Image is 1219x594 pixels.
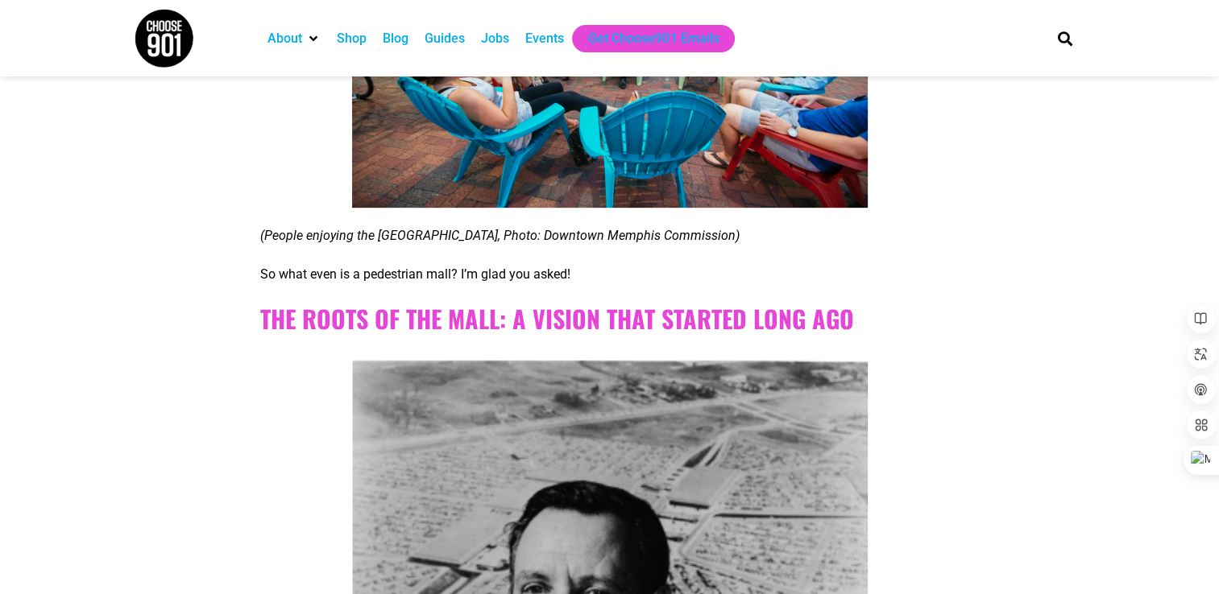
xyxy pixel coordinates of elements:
a: About [267,29,302,48]
span: (People enjoying the [GEOGRAPHIC_DATA], Photo: Downtown Memphis Commission) [260,228,740,243]
a: Get Choose901 Emails [588,29,719,48]
a: Events [525,29,564,48]
a: Jobs [481,29,509,48]
div: About [259,25,329,52]
a: Shop [337,29,367,48]
nav: Main nav [259,25,1030,52]
a: Guides [425,29,465,48]
span: So what even is a pedestrian mall? I’m glad you asked! [260,266,570,282]
div: Search [1051,25,1078,52]
a: Blog [383,29,408,48]
b: The Roots of the Mall: A Vision That Started Long Ago [260,300,854,336]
